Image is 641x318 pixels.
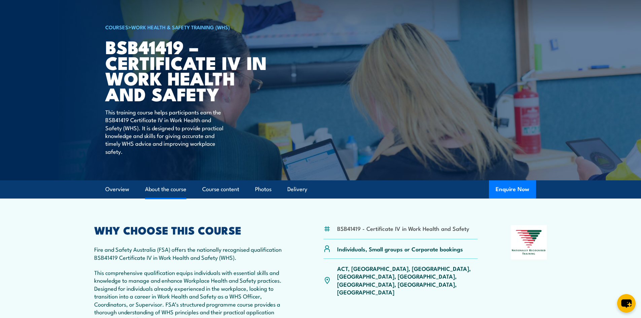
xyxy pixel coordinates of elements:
[105,23,128,31] a: COURSES
[489,180,536,199] button: Enquire Now
[105,108,228,155] p: This training course helps participants earn the BSB41419 Certificate IV in Work Health and Safet...
[105,39,272,102] h1: BSB41419 – Certificate IV in Work Health and Safety
[105,23,272,31] h6: >
[337,245,463,253] p: Individuals, Small groups or Corporate bookings
[511,225,547,259] img: Nationally Recognised Training logo.
[131,23,230,31] a: Work Health & Safety Training (WHS)
[255,180,272,198] a: Photos
[287,180,307,198] a: Delivery
[337,264,478,296] p: ACT, [GEOGRAPHIC_DATA], [GEOGRAPHIC_DATA], [GEOGRAPHIC_DATA], [GEOGRAPHIC_DATA], [GEOGRAPHIC_DATA...
[617,294,636,313] button: chat-button
[145,180,186,198] a: About the course
[202,180,239,198] a: Course content
[105,180,129,198] a: Overview
[94,245,291,261] p: Fire and Safety Australia (FSA) offers the nationally recognised qualification BSB41419 Certifica...
[337,224,469,232] li: BSB41419 - Certificate IV in Work Health and Safety
[94,225,291,235] h2: WHY CHOOSE THIS COURSE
